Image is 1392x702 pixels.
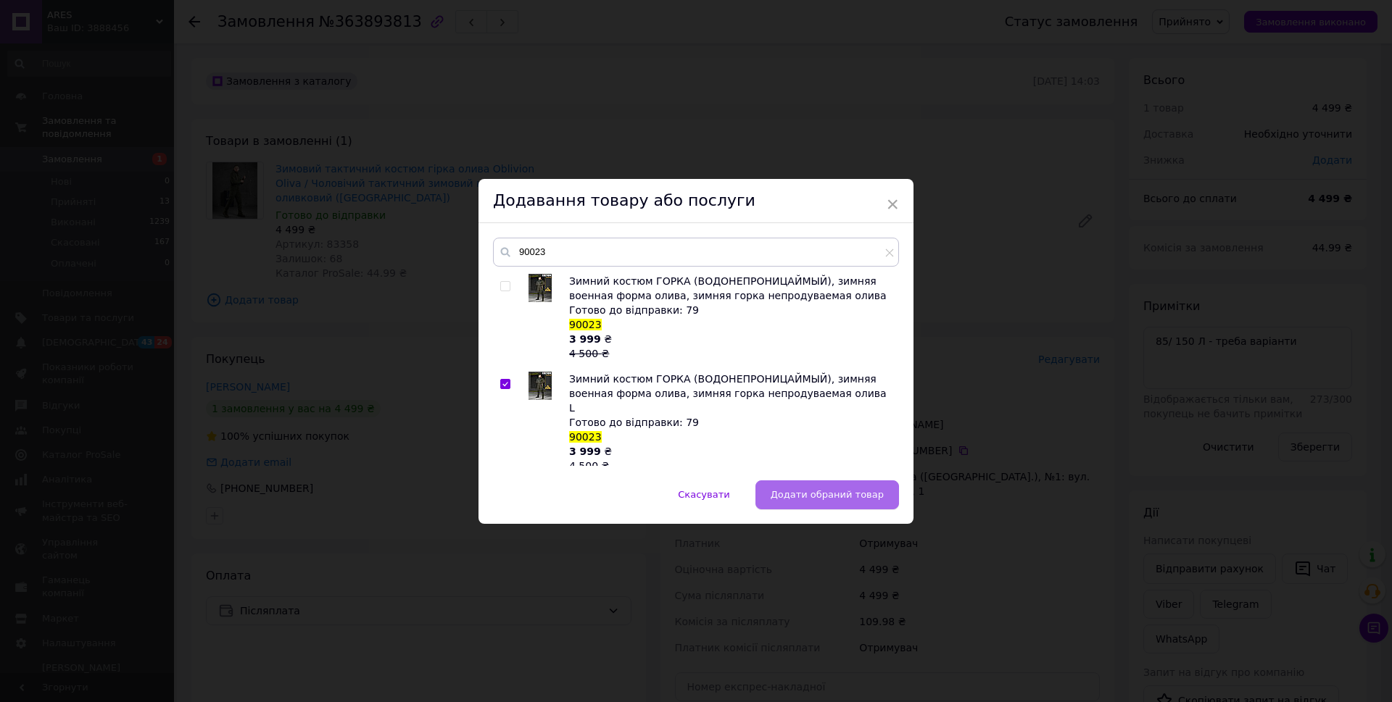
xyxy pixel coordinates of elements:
[493,238,899,267] input: Пошук за товарами та послугами
[771,489,884,500] span: Додати обраний товар
[569,333,601,345] b: 3 999
[569,373,887,414] span: Зимний костюм ГОРКА (ВОДОНЕПРОНИЦАЙМЫЙ), зимняя военная форма олива, зимняя горка непродуваемая о...
[478,179,913,223] div: Додавання товару або послуги
[569,332,891,361] div: ₴
[663,480,745,509] button: Скасувати
[569,415,891,430] div: Готово до відправки: 79
[755,480,899,509] button: Додати обраний товар
[569,275,887,301] span: Зимний костюм ГОРКА (ВОДОНЕПРОНИЦАЙМЫЙ), зимняя военная форма олива, зимняя горка непродуваемая о...
[569,431,602,443] span: 90023
[569,460,609,472] span: 4 500 ₴
[569,303,891,317] div: Готово до відправки: 79
[569,319,602,330] span: 90023
[569,348,609,359] span: 4 500 ₴
[569,444,891,473] div: ₴
[569,446,601,457] b: 3 999
[529,372,552,400] img: Зимний костюм ГОРКА (ВОДОНЕПРОНИЦАЙМЫЙ), зимняя военная форма олива, зимняя горка непродуваемая о...
[678,489,729,500] span: Скасувати
[529,274,552,302] img: Зимний костюм ГОРКА (ВОДОНЕПРОНИЦАЙМЫЙ), зимняя военная форма олива, зимняя горка непродуваемая о...
[886,192,899,217] span: ×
